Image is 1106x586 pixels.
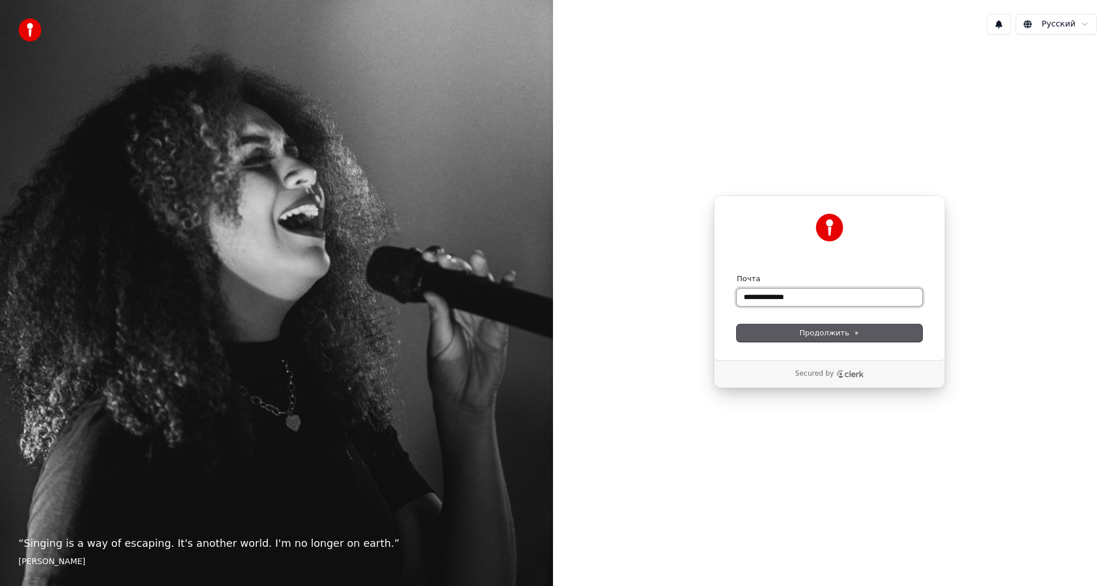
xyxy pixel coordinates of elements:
a: Clerk logo [836,370,864,378]
img: Youka [816,214,843,241]
p: “ Singing is a way of escaping. It's another world. I'm no longer on earth. ” [18,535,535,551]
p: Secured by [795,369,834,379]
button: Продолжить [737,324,922,342]
img: youka [18,18,41,41]
label: Почта [737,274,760,284]
span: Продолжить [800,328,860,338]
footer: [PERSON_NAME] [18,556,535,568]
